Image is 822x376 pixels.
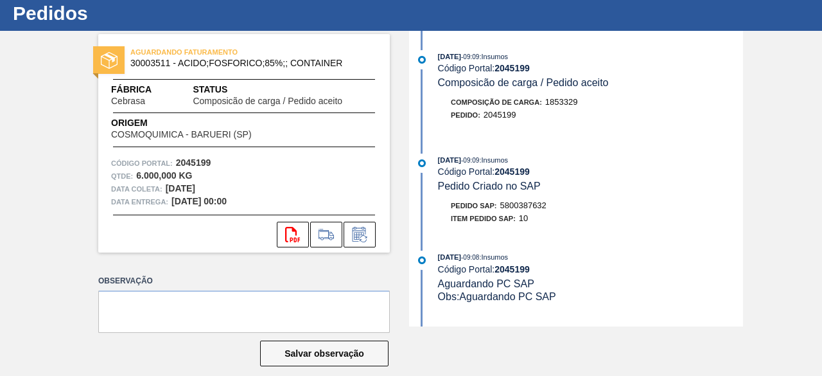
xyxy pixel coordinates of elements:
div: Ir para Composição de Carga [310,222,342,247]
span: 5800387632 [500,201,547,210]
span: Status [193,83,377,96]
span: Pedido : [451,111,480,119]
span: Código Portal: [111,157,173,170]
span: Pedido Criado no SAP [438,181,541,192]
h1: Pedidos [13,6,241,21]
img: atual [418,256,426,264]
span: Qtde : [111,170,133,183]
span: Aguardando PC SAP [438,278,534,289]
span: : Insumos [479,53,508,60]
strong: 2045199 [176,157,211,168]
div: Código Portal: [438,166,743,177]
span: Composição de Carga : [451,98,542,106]
img: status [101,52,118,69]
span: - 09:08 [461,254,479,261]
span: Obs: Aguardando PC SAP [438,291,556,302]
span: Item pedido SAP: [451,215,516,222]
span: Data coleta: [111,183,162,195]
img: atual [418,159,426,167]
span: COSMOQUIMICA - BARUERI (SP) [111,130,252,139]
label: Observação [98,272,390,291]
span: Composicão de carga / Pedido aceito [193,96,342,106]
span: Cebrasa [111,96,145,106]
span: - 09:09 [461,53,479,60]
strong: [DATE] 00:00 [171,196,227,206]
strong: 2045199 [494,63,530,73]
span: [DATE] [438,253,461,261]
button: Salvar observação [260,341,389,366]
strong: 6.000,000 KG [136,170,192,181]
strong: 2045199 [494,166,530,177]
strong: [DATE] [166,183,195,193]
span: Pedido SAP: [451,202,497,210]
span: - 09:09 [461,157,479,164]
span: [DATE] [438,156,461,164]
span: : Insumos [479,156,508,164]
img: atual [418,56,426,64]
span: 2045199 [484,110,516,120]
span: [DATE] [438,53,461,60]
span: Data entrega: [111,195,168,208]
span: Fábrica [111,83,186,96]
div: Código Portal: [438,264,743,274]
strong: 2045199 [494,264,530,274]
span: Origem [111,116,288,130]
span: Composicão de carga / Pedido aceito [438,77,609,88]
div: Código Portal: [438,63,743,73]
span: 1853329 [545,97,578,107]
span: 30003511 - ACIDO;FOSFORICO;85%;; CONTAINER [130,58,363,68]
span: 10 [519,213,528,223]
div: Informar alteração no pedido [344,222,376,247]
span: AGUARDANDO FATURAMENTO [130,46,310,58]
span: : Insumos [479,253,508,261]
div: Abrir arquivo PDF [277,222,309,247]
